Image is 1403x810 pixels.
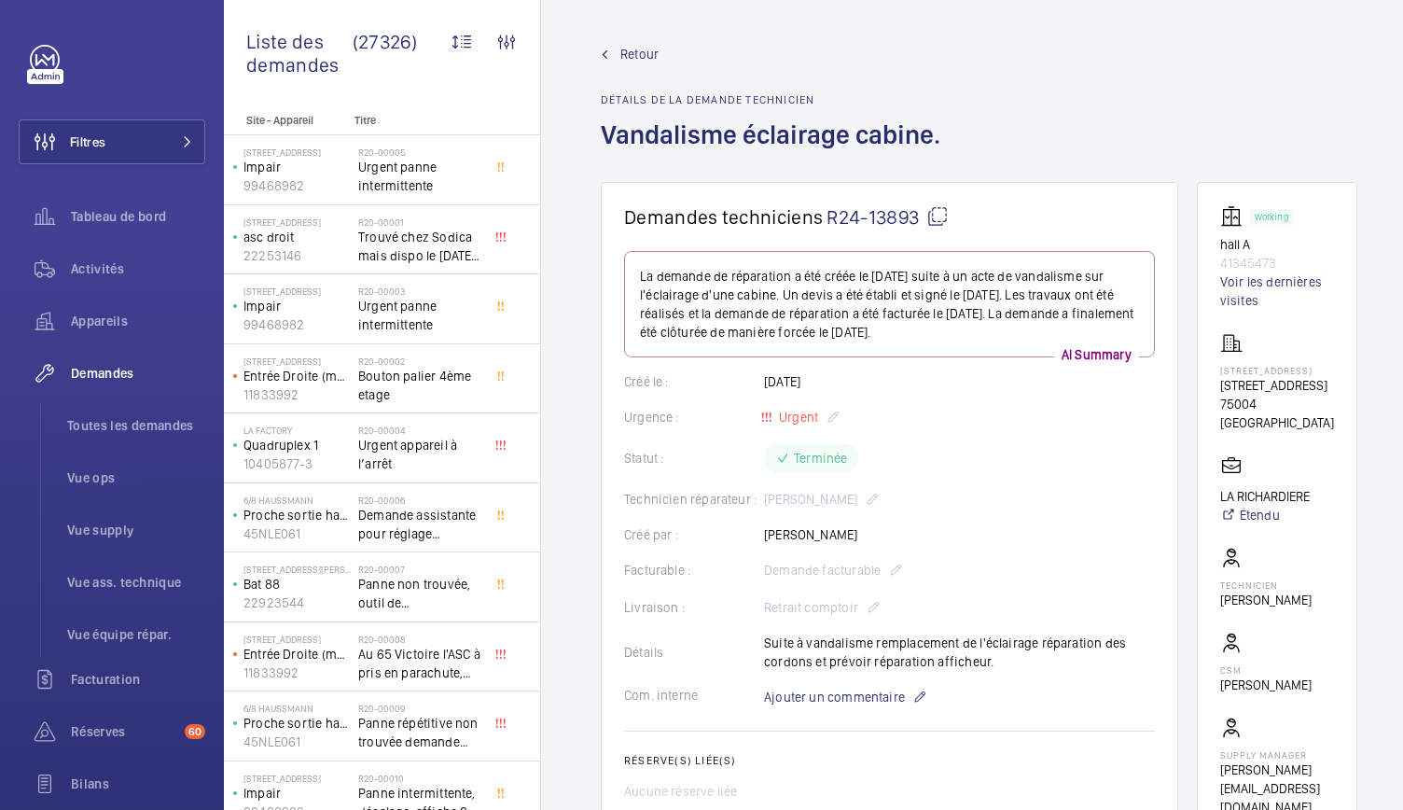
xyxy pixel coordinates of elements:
a: Étendu [1220,506,1310,524]
p: [STREET_ADDRESS] [243,634,351,645]
span: Trouvé chez Sodica mais dispo le [DATE] [URL][DOMAIN_NAME] [358,228,481,265]
span: Panne non trouvée, outil de déverouillouge impératif pour le diagnostic [358,575,481,612]
span: Demande assistante pour réglage d'opérateurs porte cabine double accès [358,506,481,543]
h2: Réserve(s) liée(s) [624,754,1155,767]
p: 45NLE061 [243,524,351,543]
p: 6/8 Haussmann [243,495,351,506]
p: 45NLE061 [243,733,351,751]
span: Vue ops [67,468,205,487]
h2: R20-00006 [358,495,481,506]
p: La Factory [243,425,351,436]
span: R24-13893 [827,205,949,229]
h2: Détails de la demande technicien [601,93,952,106]
h2: R20-00003 [358,286,481,297]
p: [STREET_ADDRESS] [243,356,351,367]
span: Demandes techniciens [624,205,823,229]
p: hall A [1220,235,1334,254]
span: Ajouter un commentaire [764,688,905,706]
p: 75004 [GEOGRAPHIC_DATA] [1220,395,1334,432]
p: 11833992 [243,385,351,404]
p: Quadruplex 1 [243,436,351,454]
span: Bilans [71,775,205,793]
h2: R20-00005 [358,147,481,158]
p: Bat 88 [243,575,351,594]
p: Impair [243,158,351,176]
span: Demandes [71,364,205,383]
p: Supply manager [1220,749,1334,761]
p: asc droit [243,228,351,246]
p: [STREET_ADDRESS] [243,216,351,228]
p: Impair [243,784,351,803]
h2: R20-00009 [358,703,481,714]
h2: R20-00007 [358,564,481,575]
p: 22253146 [243,246,351,265]
p: 6/8 Haussmann [243,703,351,714]
p: [STREET_ADDRESS][PERSON_NAME] [243,564,351,575]
span: Bouton palier 4ème etage [358,367,481,404]
span: 60 [185,724,205,739]
h2: R20-00001 [358,216,481,228]
p: Proche sortie hall Pelletier [243,714,351,733]
p: [STREET_ADDRESS] [243,147,351,158]
span: Tableau de bord [71,207,205,226]
span: Urgent panne intermittente [358,158,481,195]
p: AI Summary [1054,345,1139,364]
p: 99468982 [243,176,351,195]
span: Vue équipe répar. [67,625,205,644]
img: elevator.svg [1220,205,1250,228]
p: La demande de réparation a été créée le [DATE] suite à un acte de vandalisme sur l'éclairage d'un... [640,267,1139,342]
p: Entrée Droite (monte-charge) [243,367,351,385]
span: Appareils [71,312,205,330]
p: [STREET_ADDRESS] [1220,365,1334,376]
p: 22923544 [243,594,351,612]
p: [STREET_ADDRESS] [243,773,351,784]
span: Liste des demandes [246,30,353,77]
p: 41345473 [1220,254,1334,272]
p: [PERSON_NAME] [1220,591,1312,609]
p: Working [1255,214,1288,220]
h2: R20-00010 [358,773,481,784]
span: Réserves [71,722,177,741]
span: Urgent panne intermittente [358,297,481,334]
span: Activités [71,259,205,278]
p: Entrée Droite (monte-charge) [243,645,351,663]
span: Au 65 Victoire l'ASC à pris en parachute, toutes les sécu coupé, il est au 3 ème, asc sans machin... [358,645,481,682]
p: Technicien [1220,580,1312,591]
span: Vue supply [67,521,205,539]
h1: Vandalisme éclairage cabine. [601,118,952,182]
span: Vue ass. technique [67,573,205,592]
h2: R20-00002 [358,356,481,367]
h2: R20-00008 [358,634,481,645]
p: Site - Appareil [224,114,347,127]
p: Impair [243,297,351,315]
p: Proche sortie hall Pelletier [243,506,351,524]
p: 11833992 [243,663,351,682]
a: Voir les dernières visites [1220,272,1334,310]
p: LA RICHARDIERE [1220,487,1310,506]
span: Toutes les demandes [67,416,205,435]
p: Titre [354,114,478,127]
button: Filtres [19,119,205,164]
p: [STREET_ADDRESS] [1220,376,1334,395]
span: Facturation [71,670,205,689]
p: [STREET_ADDRESS] [243,286,351,297]
p: 10405877-3 [243,454,351,473]
p: 99468982 [243,315,351,334]
p: [PERSON_NAME] [1220,676,1312,694]
span: Retour [620,45,659,63]
span: Filtres [70,133,105,151]
p: CSM [1220,664,1312,676]
h2: R20-00004 [358,425,481,436]
span: Urgent appareil à l’arrêt [358,436,481,473]
span: Panne répétitive non trouvée demande assistance expert technique [358,714,481,751]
